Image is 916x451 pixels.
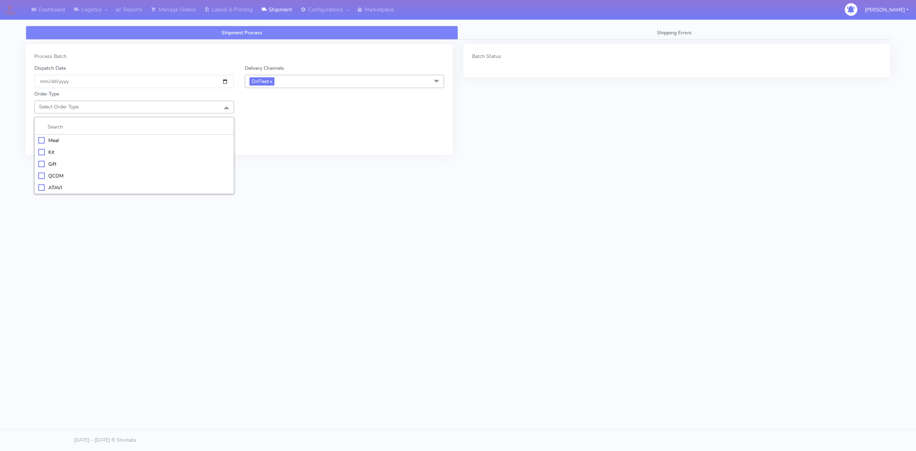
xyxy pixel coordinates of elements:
button: [PERSON_NAME] [859,3,914,17]
label: Dispatch Date [34,64,66,72]
span: Shipping Errors [657,29,692,36]
div: Process Batch [34,53,444,60]
div: Gift [38,160,230,168]
ul: Tabs [26,26,890,40]
div: ATAVI [38,184,230,191]
div: QCOM [38,172,230,180]
div: Batch Status [472,53,882,60]
label: Delivery Channels [245,64,284,72]
label: Order Type [34,90,59,98]
span: OnFleet [249,77,274,86]
span: Shipment Process [221,29,262,36]
span: Select Order Type [39,103,79,110]
div: Meal [38,137,230,144]
input: multiselect-search [38,123,230,131]
div: Kit [38,149,230,156]
a: x [269,77,272,85]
